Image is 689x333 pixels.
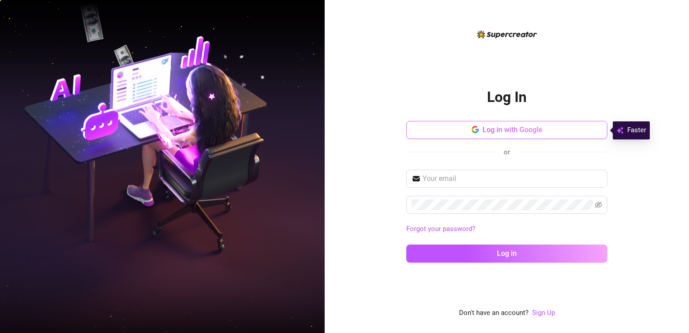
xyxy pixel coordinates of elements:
button: Log in [406,245,607,263]
h2: Log In [487,88,527,106]
a: Sign Up [532,308,555,319]
img: logo-BBDzfeDw.svg [477,30,537,38]
button: Log in with Google [406,121,607,139]
a: Sign Up [532,309,555,317]
a: Forgot your password? [406,225,475,233]
span: Log in [497,249,517,258]
span: Faster [627,125,646,136]
input: Your email [423,173,602,184]
span: or [504,148,510,156]
a: Forgot your password? [406,224,607,235]
span: Log in with Google [482,125,542,134]
img: svg%3e [616,125,624,136]
span: Don't have an account? [459,308,528,319]
span: eye-invisible [595,201,602,208]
